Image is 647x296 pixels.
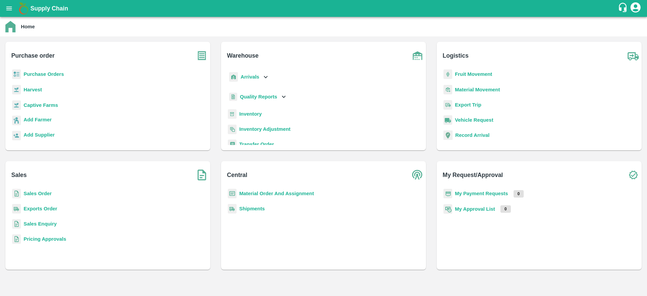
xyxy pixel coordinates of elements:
[229,93,237,101] img: qualityReport
[455,117,493,123] a: Vehicle Request
[30,5,68,12] b: Supply Chain
[443,100,452,110] img: delivery
[193,47,210,64] img: purchase
[228,69,270,85] div: Arrivals
[24,116,52,125] a: Add Farmer
[625,167,642,183] img: check
[228,140,237,149] img: whTransfer
[443,85,452,95] img: material
[12,189,21,199] img: sales
[12,204,21,214] img: shipments
[24,132,55,138] b: Add Supplier
[455,102,481,108] a: Export Trip
[12,131,21,141] img: supplier
[443,69,452,79] img: fruit
[239,111,262,117] a: Inventory
[228,90,287,104] div: Quality Reports
[227,170,247,180] b: Central
[240,94,277,99] b: Quality Reports
[12,234,21,244] img: sales
[227,51,259,60] b: Warehouse
[12,116,21,125] img: farmer
[625,47,642,64] img: truck
[443,204,452,214] img: approval
[229,72,238,82] img: whArrival
[24,221,57,227] a: Sales Enquiry
[455,191,508,196] a: My Payment Requests
[24,117,52,122] b: Add Farmer
[239,206,265,211] a: Shipments
[629,1,642,16] div: account of current user
[24,206,57,211] a: Exports Order
[443,170,503,180] b: My Request/Approval
[11,170,27,180] b: Sales
[514,190,524,198] p: 0
[409,167,426,183] img: central
[12,219,21,229] img: sales
[24,71,64,77] a: Purchase Orders
[17,2,30,15] img: logo
[24,102,58,108] a: Captive Farms
[443,51,469,60] b: Logistics
[443,115,452,125] img: vehicle
[455,71,492,77] a: Fruit Movement
[455,132,490,138] a: Record Arrival
[455,206,495,212] a: My Approval List
[11,51,55,60] b: Purchase order
[443,130,453,140] img: recordArrival
[24,191,52,196] a: Sales Order
[24,87,42,92] a: Harvest
[443,189,452,199] img: payment
[30,4,618,13] a: Supply Chain
[239,191,314,196] a: Material Order And Assignment
[228,124,237,134] img: inventory
[12,85,21,95] img: harvest
[12,69,21,79] img: reciept
[239,126,290,132] a: Inventory Adjustment
[239,142,274,147] a: Transfer Order
[24,236,66,242] a: Pricing Approvals
[12,100,21,110] img: harvest
[241,74,259,80] b: Arrivals
[5,21,16,32] img: home
[228,109,237,119] img: whInventory
[21,24,35,29] b: Home
[1,1,17,16] button: open drawer
[228,204,237,214] img: shipments
[455,87,500,92] a: Material Movement
[618,2,629,14] div: customer-support
[193,167,210,183] img: soSales
[24,131,55,140] a: Add Supplier
[500,205,511,213] p: 0
[409,47,426,64] img: warehouse
[228,189,237,199] img: centralMaterial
